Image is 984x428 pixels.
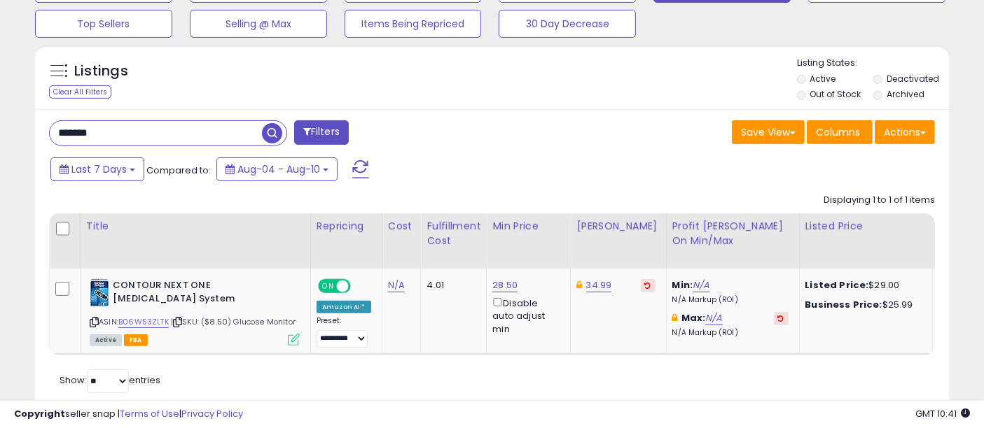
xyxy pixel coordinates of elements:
[120,407,179,420] a: Terms of Use
[693,278,709,292] a: N/A
[181,407,243,420] a: Privacy Policy
[216,157,338,181] button: Aug-04 - Aug-10
[805,278,869,292] b: Listed Price:
[672,328,789,338] p: N/A Markup (ROI)
[499,10,636,38] button: 30 Day Decrease
[672,219,794,248] div: Profit [PERSON_NAME] on Min/Max
[887,73,939,85] label: Deactivated
[349,280,371,292] span: OFF
[50,157,144,181] button: Last 7 Days
[915,407,970,420] span: 2025-08-18 10:41 GMT
[90,279,300,344] div: ASIN:
[672,278,693,292] b: Min:
[317,316,371,348] div: Preset:
[805,299,922,311] div: $25.99
[816,125,860,139] span: Columns
[875,120,935,144] button: Actions
[90,279,109,307] img: 41pNSdPxumL._SL40_.jpg
[237,162,320,176] span: Aug-04 - Aug-10
[492,219,564,234] div: Min Price
[146,164,211,177] span: Compared to:
[49,85,111,99] div: Clear All Filters
[805,219,927,234] div: Listed Price
[492,278,518,292] a: 28.50
[35,10,172,38] button: Top Sellers
[681,311,706,324] b: Max:
[74,62,128,81] h5: Listings
[90,334,122,346] span: All listings currently available for purchase on Amazon
[732,120,805,144] button: Save View
[805,298,882,311] b: Business Price:
[388,219,415,234] div: Cost
[113,279,283,308] b: CONTOUR NEXT ONE [MEDICAL_DATA] System
[86,219,305,234] div: Title
[388,278,405,292] a: N/A
[705,311,722,325] a: N/A
[427,279,476,292] div: 4.01
[171,316,296,327] span: | SKU: ($8.50) Glucose Monitor
[586,278,612,292] a: 34.99
[810,88,861,100] label: Out of Stock
[294,120,349,145] button: Filters
[190,10,327,38] button: Selling @ Max
[427,219,480,248] div: Fulfillment Cost
[60,373,160,387] span: Show: entries
[797,57,949,70] p: Listing States:
[807,120,873,144] button: Columns
[576,219,660,234] div: [PERSON_NAME]
[71,162,127,176] span: Last 7 Days
[824,194,935,207] div: Displaying 1 to 1 of 1 items
[805,279,922,292] div: $29.00
[14,407,65,420] strong: Copyright
[118,316,169,328] a: B06W53ZLTK
[319,280,337,292] span: ON
[810,73,836,85] label: Active
[887,88,924,100] label: Archived
[345,10,482,38] button: Items Being Repriced
[492,295,560,336] div: Disable auto adjust min
[666,213,799,269] th: The percentage added to the cost of goods (COGS) that forms the calculator for Min & Max prices.
[317,219,376,234] div: Repricing
[14,408,243,421] div: seller snap | |
[672,295,789,305] p: N/A Markup (ROI)
[124,334,148,346] span: FBA
[317,301,371,313] div: Amazon AI *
